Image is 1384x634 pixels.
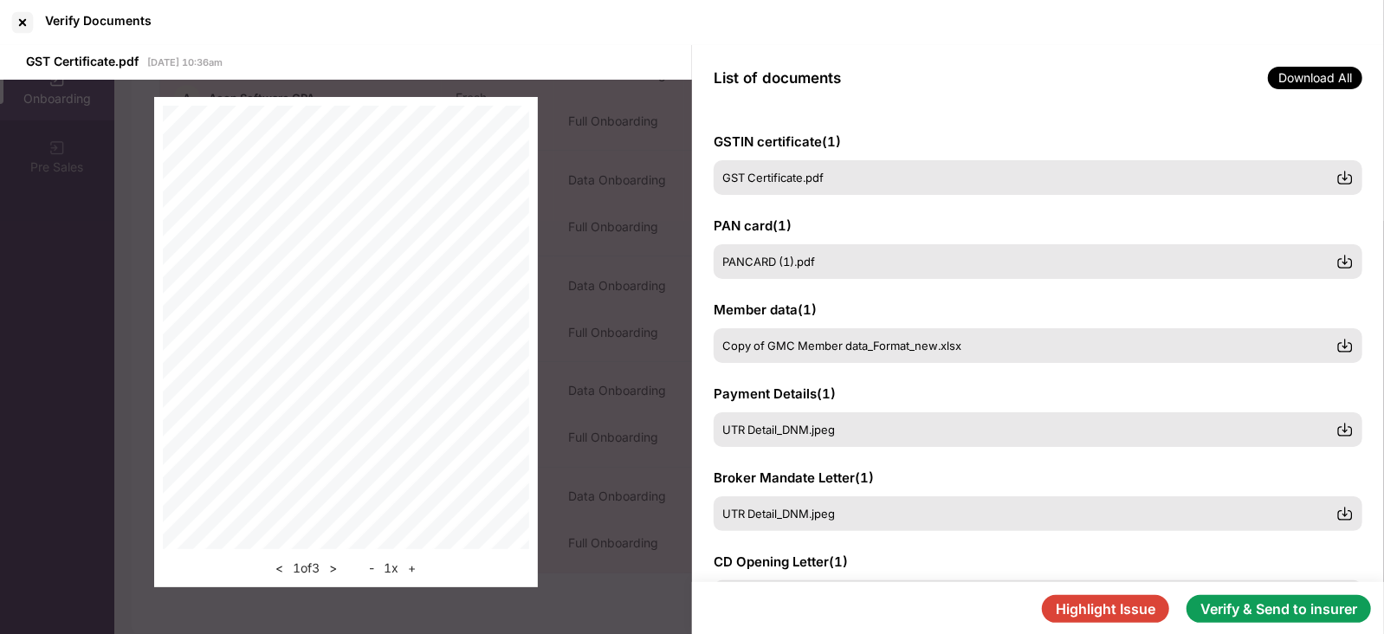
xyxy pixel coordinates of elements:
span: Payment Details ( 1 ) [714,385,836,402]
img: svg+xml;base64,PHN2ZyBpZD0iRG93bmxvYWQtMzJ4MzIiIHhtbG5zPSJodHRwOi8vd3d3LnczLm9yZy8yMDAwL3N2ZyIgd2... [1336,253,1354,270]
span: GSTIN certificate ( 1 ) [714,133,841,150]
span: UTR Detail_DNM.jpeg [722,507,835,521]
span: GST Certificate.pdf [26,54,139,68]
div: Verify Documents [45,13,152,28]
span: PAN card ( 1 ) [714,217,792,234]
img: svg+xml;base64,PHN2ZyBpZD0iRG93bmxvYWQtMzJ4MzIiIHhtbG5zPSJodHRwOi8vd3d3LnczLm9yZy8yMDAwL3N2ZyIgd2... [1336,421,1354,438]
span: PANCARD (1).pdf [722,255,815,268]
span: GST Certificate.pdf [722,171,824,184]
span: Broker Mandate Letter ( 1 ) [714,469,874,486]
span: CD Opening Letter ( 1 ) [714,553,848,570]
button: > [324,558,342,579]
div: 1 x [364,558,421,579]
span: UTR Detail_DNM.jpeg [722,423,835,437]
button: + [403,558,421,579]
img: svg+xml;base64,PHN2ZyBpZD0iRG93bmxvYWQtMzJ4MzIiIHhtbG5zPSJodHRwOi8vd3d3LnczLm9yZy8yMDAwL3N2ZyIgd2... [1336,169,1354,186]
button: - [364,558,379,579]
span: Copy of GMC Member data_Format_new.xlsx [722,339,961,353]
button: Verify & Send to insurer [1187,595,1371,623]
button: Highlight Issue [1042,595,1169,623]
div: 1 of 3 [270,558,342,579]
img: svg+xml;base64,PHN2ZyBpZD0iRG93bmxvYWQtMzJ4MzIiIHhtbG5zPSJodHRwOi8vd3d3LnczLm9yZy8yMDAwL3N2ZyIgd2... [1336,337,1354,354]
button: < [270,558,288,579]
img: svg+xml;base64,PHN2ZyBpZD0iRG93bmxvYWQtMzJ4MzIiIHhtbG5zPSJodHRwOi8vd3d3LnczLm9yZy8yMDAwL3N2ZyIgd2... [1336,505,1354,522]
span: Member data ( 1 ) [714,301,817,318]
span: Download All [1268,67,1362,89]
span: [DATE] 10:36am [147,56,223,68]
span: List of documents [714,69,841,87]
